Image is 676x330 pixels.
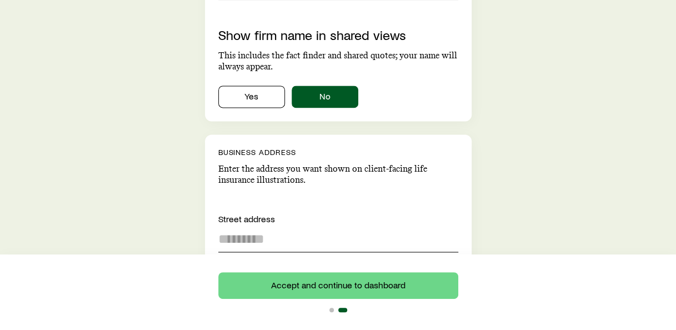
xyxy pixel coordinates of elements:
div: showAgencyNameInSharedViews [218,86,458,108]
p: This includes the fact finder and shared quotes; your name will always appear. [218,50,458,72]
button: No [292,86,358,108]
button: Accept and continue to dashboard [218,272,458,299]
div: Street address [218,212,458,226]
p: Enter the address you want shown on client-facing life insurance illustrations. [218,163,458,186]
button: Yes [218,86,285,108]
p: Business address [218,148,458,157]
label: Show firm name in shared views [218,27,406,43]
